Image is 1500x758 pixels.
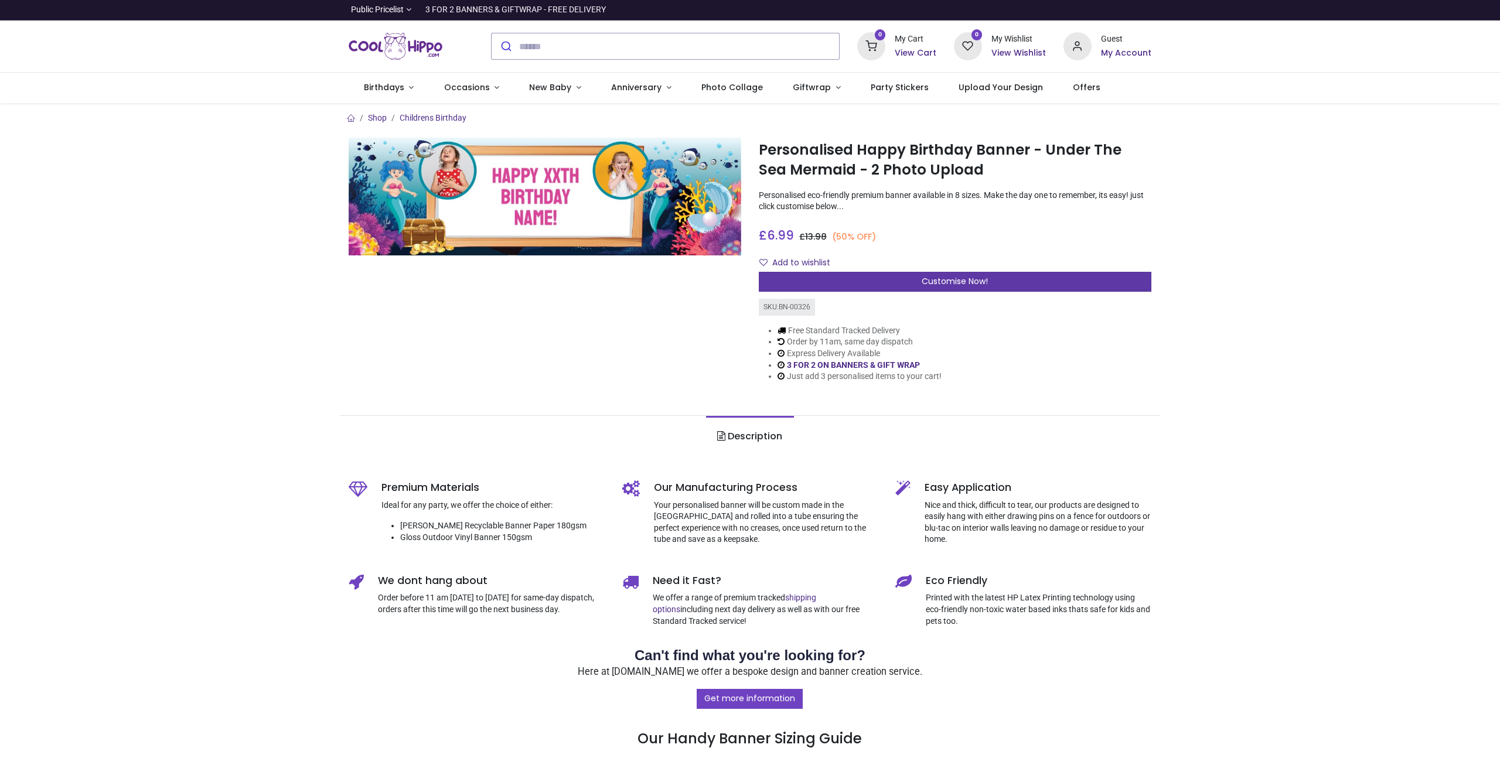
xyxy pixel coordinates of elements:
[778,336,942,348] li: Order by 11am, same day dispatch
[351,4,404,16] span: Public Pricelist
[378,573,605,588] h5: We dont hang about
[971,29,983,40] sup: 0
[349,73,429,103] a: Birthdays
[875,29,886,40] sup: 0
[529,81,571,93] span: New Baby
[778,371,942,383] li: Just add 3 personalised items to your cart!
[400,113,466,122] a: Childrens Birthday
[349,4,411,16] a: Public Pricelist
[654,480,878,495] h5: Our Manufacturing Process
[926,592,1151,627] p: Printed with the latest HP Latex Printing technology using eco-friendly non-toxic water based ink...
[778,348,942,360] li: Express Delivery Available
[767,227,794,244] span: 6.99
[778,73,855,103] a: Giftwrap
[653,592,878,627] p: We offer a range of premium tracked including next day delivery as well as with our free Standard...
[368,113,387,122] a: Shop
[425,4,606,16] div: 3 FOR 2 BANNERS & GIFTWRAP - FREE DELIVERY
[654,500,878,545] p: Your personalised banner will be custom made in the [GEOGRAPHIC_DATA] and rolled into a tube ensu...
[925,500,1151,545] p: Nice and thick, difficult to tear, our products are designed to easily hang with either drawing p...
[895,47,936,59] a: View Cart
[922,275,988,287] span: Customise Now!
[349,665,1151,679] p: Here at [DOMAIN_NAME] we offer a bespoke design and banner creation service.
[381,480,605,495] h5: Premium Materials
[349,30,442,63] a: Logo of Cool Hippo
[926,573,1151,588] h5: Eco Friendly
[905,4,1151,16] iframe: Customer reviews powered by Trustpilot
[349,30,442,63] img: Cool Hippo
[759,258,768,267] i: Add to wishlist
[759,140,1151,180] h1: Personalised Happy Birthday Banner - Under The Sea Mermaid - 2 Photo Upload
[514,73,596,103] a: New Baby
[349,138,741,255] img: Personalised Happy Birthday Banner - Under The Sea Mermaid - 2 Photo Upload
[1073,81,1100,93] span: Offers
[349,646,1151,665] h2: Can't find what you're looking for?
[991,33,1046,45] div: My Wishlist
[871,81,929,93] span: Party Stickers
[349,688,1151,749] h3: Our Handy Banner Sizing Guide
[954,41,982,50] a: 0
[759,253,840,273] button: Add to wishlistAdd to wishlist
[364,81,404,93] span: Birthdays
[793,81,831,93] span: Giftwrap
[429,73,514,103] a: Occasions
[1101,47,1151,59] a: My Account
[701,81,763,93] span: Photo Collage
[959,81,1043,93] span: Upload Your Design
[832,231,877,243] small: (50% OFF)
[778,325,942,337] li: Free Standard Tracked Delivery
[381,500,605,511] p: Ideal for any party, we offer the choice of either:
[759,227,794,244] span: £
[759,190,1151,213] p: Personalised eco-friendly premium banner available in 8 sizes. Make the day one to remember, its ...
[492,33,519,59] button: Submit
[787,360,920,370] a: 3 FOR 2 ON BANNERS & GIFT WRAP
[653,573,878,588] h5: Need it Fast?
[895,33,936,45] div: My Cart
[400,520,605,532] li: [PERSON_NAME] Recyclable Banner Paper 180gsm
[799,231,827,243] span: £
[400,532,605,544] li: Gloss Outdoor Vinyl Banner 150gsm
[857,41,885,50] a: 0
[759,299,815,316] div: SKU: BN-00326
[1101,33,1151,45] div: Guest
[378,592,605,615] p: Order before 11 am [DATE] to [DATE] for same-day dispatch, orders after this time will go the nex...
[444,81,490,93] span: Occasions
[805,231,827,243] span: 13.98
[925,480,1151,495] h5: Easy Application
[991,47,1046,59] a: View Wishlist
[611,81,662,93] span: Anniversary
[697,689,803,709] a: Get more information
[706,416,793,457] a: Description
[596,73,686,103] a: Anniversary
